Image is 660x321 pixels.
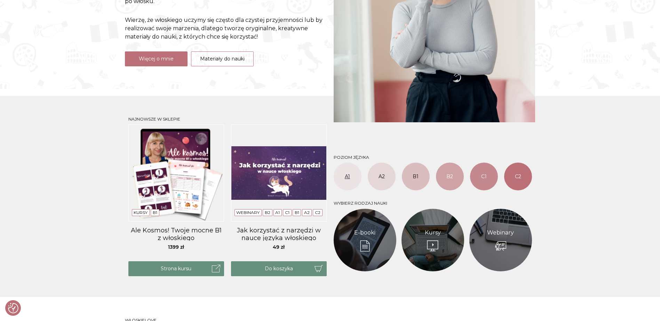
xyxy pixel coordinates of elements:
button: Preferencje co do zgód [8,303,18,313]
span: 1399 [168,244,184,250]
h3: Wybierz rodzaj nauki [334,201,532,206]
span: 49 [273,244,285,250]
a: A1 [334,163,361,190]
a: Strona kursu [128,261,224,276]
img: Revisit consent button [8,303,18,313]
a: B1 [295,210,299,215]
a: B1 [402,163,430,190]
a: B2 [265,210,270,215]
a: Materiały do nauki [191,51,254,66]
a: Webinary [487,229,514,237]
a: A2 [368,163,396,190]
a: Webinary [236,210,260,215]
a: Więcej o mnie [125,51,188,66]
a: Kursy [425,229,441,237]
a: Ale Kosmos! Twoje mocne B1 z włoskiego [128,227,224,241]
button: Do koszyka [231,261,327,276]
a: C1 [470,163,498,190]
a: B2 [436,163,464,190]
a: E-booki [354,229,375,237]
a: B1 [153,210,157,215]
p: Wierzę, że włoskiego uczymy się często dla czystej przyjemności lub by realizować swoje marzenia,... [125,16,327,41]
a: Jak korzystać z narzędzi w nauce języka włoskiego [231,227,327,241]
a: Kursy [134,210,148,215]
a: A2 [304,210,310,215]
h3: Najnowsze w sklepie [128,117,327,122]
a: C2 [504,163,532,190]
a: C2 [315,210,320,215]
h3: Poziom języka [334,155,532,160]
a: C1 [285,210,289,215]
a: A1 [275,210,280,215]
